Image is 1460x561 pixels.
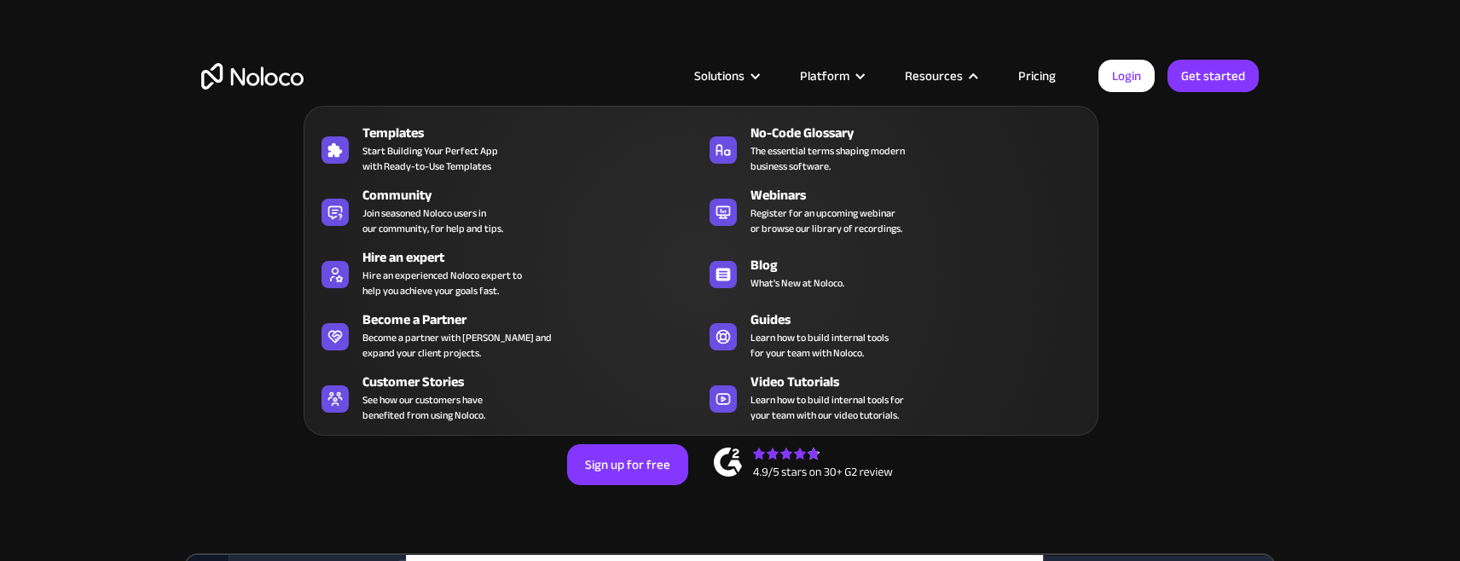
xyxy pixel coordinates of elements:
a: Pricing [997,65,1077,87]
nav: Resources [304,82,1098,436]
div: Community [362,185,709,205]
a: Get started [1167,60,1259,92]
div: Become a partner with [PERSON_NAME] and expand your client projects. [362,330,552,361]
div: Customer Stories [362,372,709,392]
div: Resources [884,65,997,87]
a: BlogWhat's New at Noloco. [701,244,1089,302]
div: Blog [750,255,1097,275]
div: Platform [779,65,884,87]
div: Templates [362,123,709,143]
a: GuidesLearn how to build internal toolsfor your team with Noloco. [701,306,1089,364]
div: Guides [750,309,1097,330]
div: Video Tutorials [750,372,1097,392]
span: Start Building Your Perfect App with Ready-to-Use Templates [362,143,498,174]
a: Customer StoriesSee how our customers havebenefited from using Noloco. [313,368,701,426]
a: Sign up for free [567,444,688,485]
div: Become a Partner [362,309,709,330]
div: Webinars [750,185,1097,205]
div: Resources [905,65,963,87]
a: WebinarsRegister for an upcoming webinaror browse our library of recordings. [701,182,1089,240]
span: See how our customers have benefited from using Noloco. [362,392,485,423]
a: Video TutorialsLearn how to build internal tools foryour team with our video tutorials. [701,368,1089,426]
a: TemplatesStart Building Your Perfect Appwith Ready-to-Use Templates [313,119,701,177]
h2: Business Apps for Teams [201,176,1259,312]
div: Platform [800,65,849,87]
a: home [201,63,304,90]
span: Learn how to build internal tools for your team with our video tutorials. [750,392,904,423]
div: Hire an expert [362,247,709,268]
div: Solutions [673,65,779,87]
a: Become a PartnerBecome a partner with [PERSON_NAME] andexpand your client projects. [313,306,701,364]
span: The essential terms shaping modern business software. [750,143,905,174]
a: CommunityJoin seasoned Noloco users inour community, for help and tips. [313,182,701,240]
span: Join seasoned Noloco users in our community, for help and tips. [362,205,503,236]
a: Login [1098,60,1155,92]
a: Hire an expertHire an experienced Noloco expert tohelp you achieve your goals fast. [313,244,701,302]
span: What's New at Noloco. [750,275,844,291]
span: Register for an upcoming webinar or browse our library of recordings. [750,205,902,236]
div: No-Code Glossary [750,123,1097,143]
a: No-Code GlossaryThe essential terms shaping modernbusiness software. [701,119,1089,177]
span: Learn how to build internal tools for your team with Noloco. [750,330,889,361]
div: Solutions [694,65,744,87]
div: Hire an experienced Noloco expert to help you achieve your goals fast. [362,268,522,298]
